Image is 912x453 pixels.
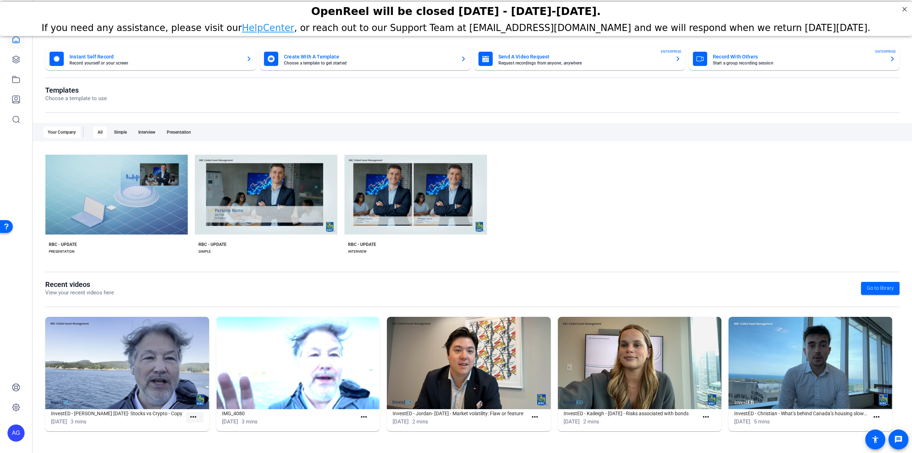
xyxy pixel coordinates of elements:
mat-icon: more_horiz [701,413,710,422]
div: PRESENTATION [49,249,74,254]
div: INTERVIEW [348,249,367,254]
span: Go to library [867,284,894,292]
mat-card-subtitle: Request recordings from anyone, anywhere [498,61,669,65]
mat-card-title: Create With A Template [284,52,455,61]
div: OpenReel will be closed [DATE] - [DATE]-[DATE]. [9,3,903,16]
h1: InvestED - [PERSON_NAME] [DATE]- Stocks vs Crypto - Copy [51,409,186,418]
div: RBC - UPDATE [49,242,77,247]
span: ENTERPRISE [661,49,682,54]
h1: InvestED - Kaileigh - [DATE] - Risks associated with bonds [564,409,699,418]
h1: IMG_4080 [222,409,357,418]
img: InvestED - Christian - What’s behind Canada’s housing slowdown? - Copy [729,317,892,409]
button: Record With OthersStart a group recording sessionENTERPRISE [689,47,900,70]
span: ENTERPRISE [875,49,896,54]
a: Go to library [861,282,900,295]
div: SIMPLE [198,249,211,254]
mat-card-title: Send A Video Request [498,52,669,61]
div: Your Company [43,127,80,138]
h1: InvestED - Christian - What’s behind Canada’s housing slowdown? - Copy [734,409,869,418]
span: 3 mins [242,418,258,425]
img: InvestED - Jordan- Aug 8 2025 - Market volatility: Flaw or feature [387,317,551,409]
div: RBC - UPDATE [198,242,227,247]
div: Presentation [162,127,195,138]
img: InvestED - Kaileigh - July 30 - Risks associated with bonds [558,317,722,409]
span: [DATE] [393,418,409,425]
mat-card-subtitle: Record yourself or your screen [69,61,240,65]
button: Instant Self RecordRecord yourself or your screen [45,47,256,70]
span: 3 mins [71,418,87,425]
span: [DATE] [734,418,750,425]
div: All [93,127,107,138]
button: Create With A TemplateChoose a template to get started [260,47,471,70]
div: Interview [134,127,160,138]
div: AG [7,424,25,442]
span: [DATE] [222,418,238,425]
mat-icon: accessibility [871,435,880,444]
p: Choose a template to use [45,94,107,103]
mat-icon: more_horiz [872,413,881,422]
mat-card-title: Instant Self Record [69,52,240,61]
span: [DATE] [51,418,67,425]
span: 2 mins [412,418,428,425]
img: IMG_4080 [216,317,380,409]
span: 5 mins [754,418,770,425]
button: Send A Video RequestRequest recordings from anyone, anywhereENTERPRISE [474,47,685,70]
a: HelpCenter [242,21,294,31]
div: Simple [110,127,131,138]
p: View your recent videos here [45,289,114,297]
span: [DATE] [564,418,580,425]
mat-card-title: Record With Others [713,52,884,61]
span: If you need any assistance, please visit our , or reach out to our Support Team at [EMAIL_ADDRESS... [42,21,870,31]
h1: Recent videos [45,280,114,289]
mat-icon: more_horiz [189,413,198,422]
h1: InvestED - Jordan- [DATE] - Market volatility: Flaw or feature [393,409,528,418]
mat-card-subtitle: Choose a template to get started [284,61,455,65]
mat-card-subtitle: Start a group recording session [713,61,884,65]
div: RBC - UPDATE [348,242,376,247]
h1: Templates [45,86,107,94]
mat-icon: more_horiz [530,413,539,422]
mat-icon: message [894,435,903,444]
mat-icon: more_horiz [359,413,368,422]
span: 2 mins [583,418,599,425]
img: InvestED - Dave Aug 13- Stocks vs Crypto - Copy [45,317,209,409]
